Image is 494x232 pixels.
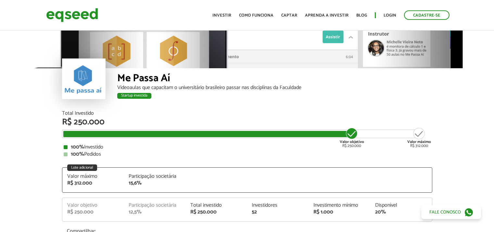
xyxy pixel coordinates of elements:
strong: Valor objetivo [340,139,364,145]
div: Investimento mínimo [313,203,365,208]
div: R$ 250.000 [340,127,364,148]
div: 15,6% [129,181,181,186]
div: 52 [252,210,304,215]
strong: Valor máximo [407,139,431,145]
a: Como funciona [239,13,273,18]
div: Participação societária [129,203,181,208]
div: Total investido [190,203,242,208]
a: Cadastre-se [404,10,450,20]
a: Aprenda a investir [305,13,348,18]
a: Investir [212,13,231,18]
div: Videoaulas que capacitam o universitário brasileiro passar nas disciplinas da Faculdade [117,85,432,90]
div: Pedidos [64,152,431,157]
div: R$ 312.000 [67,181,119,186]
a: Blog [356,13,367,18]
div: Participação societária [129,174,181,179]
div: R$ 1.000 [313,210,365,215]
div: R$ 312.000 [407,127,431,148]
div: 20% [375,210,427,215]
div: Valor objetivo [67,203,119,208]
a: Fale conosco [421,205,481,219]
div: Me Passa Aí [117,73,432,85]
div: Valor máximo [67,174,119,179]
img: EqSeed [46,6,98,24]
div: R$ 250.000 [67,210,119,215]
a: Login [384,13,396,18]
div: R$ 250.000 [190,210,242,215]
div: Startup investida [117,93,151,99]
strong: 100% [71,143,84,151]
div: Disponível [375,203,427,208]
div: R$ 250.000 [62,118,432,126]
div: Lote adicional [67,164,97,171]
strong: 100% [71,150,84,159]
div: Investidores [252,203,304,208]
div: Investido [64,145,431,150]
div: 12,5% [129,210,181,215]
div: Total Investido [62,111,432,116]
a: Captar [281,13,297,18]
